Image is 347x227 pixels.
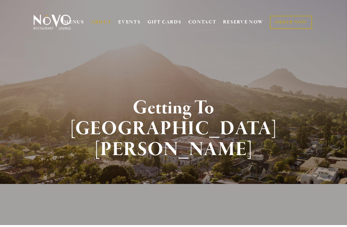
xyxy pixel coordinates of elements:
a: EVENTS [118,19,140,25]
a: MENUS [64,19,84,25]
a: GIFT CARDS [147,16,182,28]
a: ABOUT [91,19,112,25]
h1: Getting To [GEOGRAPHIC_DATA][PERSON_NAME] [41,98,307,160]
a: CONTACT [188,16,217,28]
img: Novo Restaurant &amp; Lounge [32,14,72,30]
a: ORDER NOW [270,16,312,29]
a: RESERVE NOW [223,16,263,28]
